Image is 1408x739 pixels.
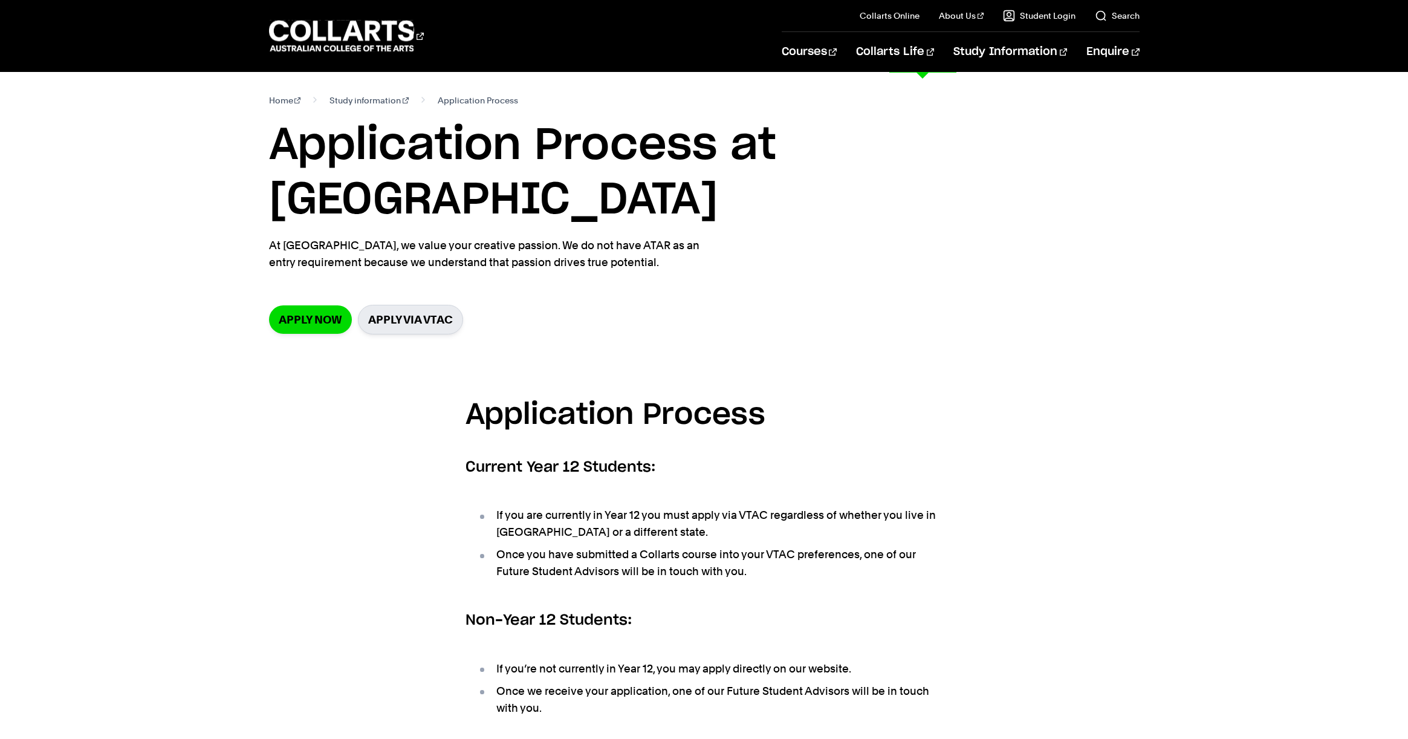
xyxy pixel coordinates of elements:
div: Go to homepage [269,19,424,53]
li: If you’re not currently in Year 12, you may apply directly on our website. [478,660,943,677]
a: Apply now [269,305,352,334]
a: Collarts Online [860,10,920,22]
a: Courses [782,32,837,72]
a: Student Login [1003,10,1075,22]
h6: Current Year 12 Students: [466,457,943,478]
h6: Non-Year 12 Students: [466,610,943,631]
li: Once we receive your application, one of our Future Student Advisors will be in touch with you. [478,683,943,717]
a: Collarts Life [856,32,934,72]
li: Once you have submitted a Collarts course into your VTAC preferences, one of our Future Student A... [478,546,943,580]
li: If you are currently in Year 12 you must apply via VTAC regardless of whether you live in [GEOGRA... [478,507,943,541]
a: Enquire [1086,32,1139,72]
a: Apply via VTAC [358,305,463,334]
h3: Application Process [466,392,943,439]
h1: Application Process at [GEOGRAPHIC_DATA] [269,119,1140,227]
p: At [GEOGRAPHIC_DATA], we value your creative passion. We do not have ATAR as an entry requirement... [269,237,710,271]
a: Study Information [953,32,1067,72]
a: About Us [939,10,984,22]
span: Application Process [438,92,518,109]
a: Search [1095,10,1140,22]
a: Home [269,92,301,109]
a: Study information [329,92,409,109]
